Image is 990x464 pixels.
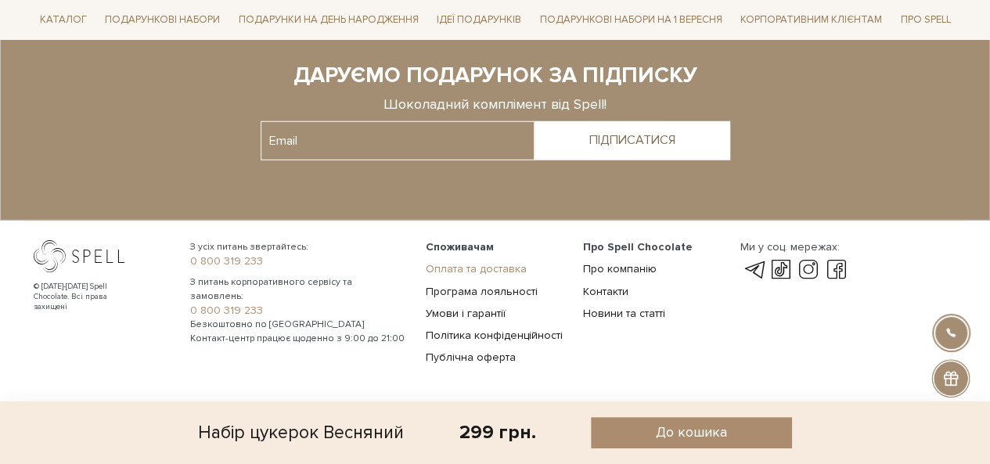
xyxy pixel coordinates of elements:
[583,240,693,254] span: Про Spell Chocolate
[430,8,527,32] a: Ідеї подарунків
[198,417,404,448] div: Набір цукерок Весняний
[656,423,727,441] span: До кошика
[459,420,536,444] div: 299 грн.
[583,307,665,320] a: Новини та статті
[534,6,729,33] a: Подарункові набори на 1 Вересня
[34,282,139,312] div: © [DATE]-[DATE] Spell Chocolate. Всі права захищені
[591,417,792,448] button: До кошика
[426,262,527,275] a: Оплата та доставка
[190,240,407,254] span: З усіх питань звертайтесь:
[583,262,657,275] a: Про компанію
[795,261,822,279] a: instagram
[823,261,850,279] a: facebook
[583,285,628,298] a: Контакти
[740,240,849,254] div: Ми у соц. мережах:
[426,285,538,298] a: Програма лояльності
[190,318,407,332] span: Безкоштовно по [GEOGRAPHIC_DATA]
[895,8,957,32] a: Про Spell
[768,261,794,279] a: tik-tok
[740,261,766,279] a: telegram
[34,8,93,32] a: Каталог
[190,254,407,268] a: 0 800 319 233
[232,8,425,32] a: Подарунки на День народження
[190,275,407,304] span: З питань корпоративного сервісу та замовлень:
[190,304,407,318] a: 0 800 319 233
[426,329,563,342] a: Політика конфіденційності
[426,351,516,364] a: Публічна оферта
[190,332,407,346] span: Контакт-центр працює щоденно з 9:00 до 21:00
[426,240,494,254] span: Споживачам
[734,6,888,33] a: Корпоративним клієнтам
[426,307,506,320] a: Умови і гарантії
[99,8,226,32] a: Подарункові набори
